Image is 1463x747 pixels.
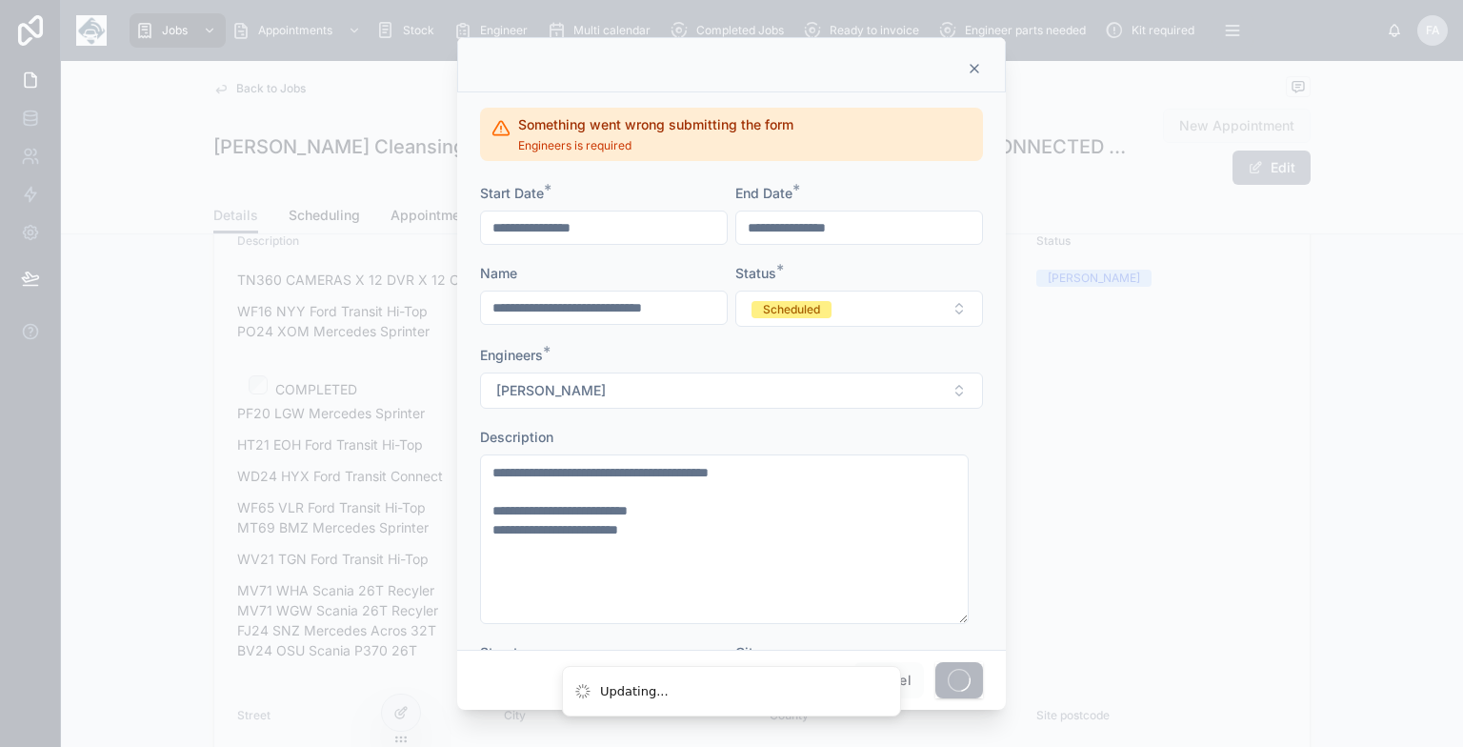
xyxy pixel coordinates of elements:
[735,644,761,660] span: City
[480,347,543,363] span: Engineers
[518,138,793,153] span: Engineers is required
[480,185,544,201] span: Start Date
[480,644,518,660] span: Street
[496,381,606,400] span: [PERSON_NAME]
[735,185,792,201] span: End Date
[735,265,776,281] span: Status
[600,682,669,701] div: Updating...
[480,373,983,409] button: Select Button
[518,115,793,134] h2: Something went wrong submitting the form
[480,429,553,445] span: Description
[735,291,983,327] button: Select Button
[480,265,517,281] span: Name
[763,301,820,318] div: Scheduled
